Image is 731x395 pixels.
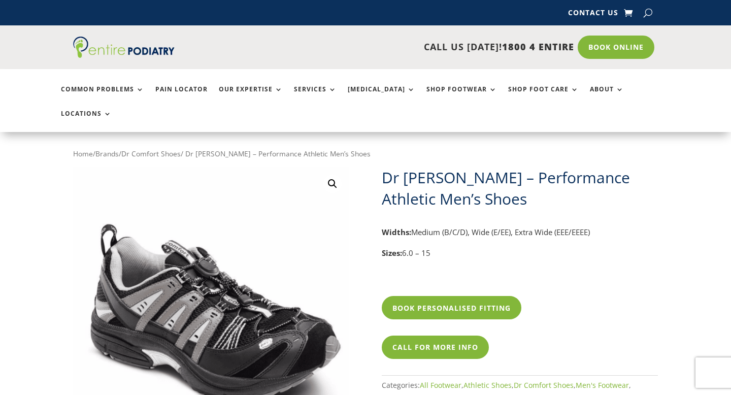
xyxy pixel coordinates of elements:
[382,226,658,247] p: Medium (B/C/D), Wide (E/EE), Extra Wide (EEE/EEEE)
[508,86,579,108] a: Shop Foot Care
[323,175,342,193] a: View full-screen image gallery
[463,380,512,390] a: Athletic Shoes
[95,149,119,158] a: Brands
[426,86,497,108] a: Shop Footwear
[73,50,175,60] a: Entire Podiatry
[568,9,618,20] a: Contact Us
[420,380,461,390] a: All Footwear
[208,41,574,54] p: CALL US [DATE]!
[121,149,181,158] a: Dr Comfort Shoes
[61,110,112,132] a: Locations
[502,41,574,53] span: 1800 4 ENTIRE
[576,380,629,390] a: Men's Footwear
[294,86,337,108] a: Services
[73,149,93,158] a: Home
[382,336,489,359] a: Call For More Info
[382,167,658,210] h1: Dr [PERSON_NAME] – Performance Athletic Men’s Shoes
[382,247,658,268] p: 6.0 – 15
[514,380,574,390] a: Dr Comfort Shoes
[382,227,411,237] strong: Widths:
[348,86,415,108] a: [MEDICAL_DATA]
[155,86,208,108] a: Pain Locator
[73,37,175,58] img: logo (1)
[382,296,521,319] a: Book Personalised Fitting
[578,36,654,59] a: Book Online
[61,86,144,108] a: Common Problems
[73,147,658,160] nav: Breadcrumb
[219,86,283,108] a: Our Expertise
[590,86,624,108] a: About
[382,248,402,258] strong: Sizes:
